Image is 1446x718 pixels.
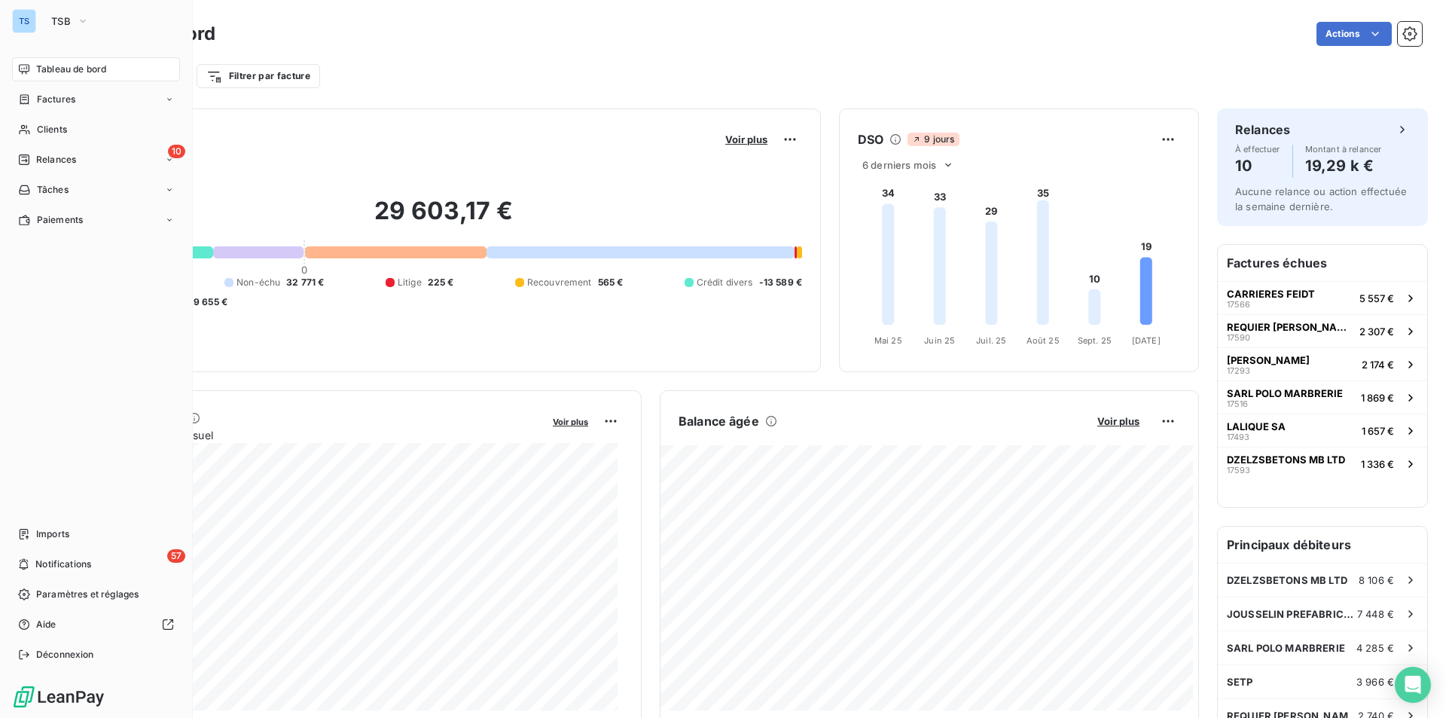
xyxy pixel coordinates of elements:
[1359,325,1394,338] span: 2 307 €
[679,412,759,430] h6: Balance âgée
[37,93,75,106] span: Factures
[1078,335,1112,346] tspan: Sept. 25
[759,276,802,289] span: -13 589 €
[36,63,106,76] span: Tableau de bord
[236,276,280,289] span: Non-échu
[527,276,592,289] span: Recouvrement
[12,613,180,637] a: Aide
[1027,335,1060,346] tspan: Août 25
[1227,387,1343,399] span: SARL POLO MARBRERIE
[1227,321,1353,333] span: REQUIER [PERSON_NAME]
[1361,392,1394,404] span: 1 869 €
[1227,366,1250,375] span: 17293
[858,130,883,148] h6: DSO
[1227,608,1357,620] span: JOUSSELIN PREFABRICATION SAS
[1218,245,1427,281] h6: Factures échues
[1097,415,1139,427] span: Voir plus
[301,264,307,276] span: 0
[398,276,422,289] span: Litige
[697,276,753,289] span: Crédit divers
[189,295,227,309] span: -9 655 €
[924,335,955,346] tspan: Juin 25
[85,427,542,443] span: Chiffre d'affaires mensuel
[1227,466,1250,475] span: 17593
[168,145,185,158] span: 10
[1362,359,1394,371] span: 2 174 €
[1359,292,1394,304] span: 5 557 €
[1356,642,1394,654] span: 4 285 €
[908,133,959,146] span: 9 jours
[1218,347,1427,380] button: [PERSON_NAME]172932 174 €
[1132,335,1161,346] tspan: [DATE]
[12,9,36,33] div: TS
[37,183,69,197] span: Tâches
[1218,281,1427,314] button: CARRIERES FEIDT175665 557 €
[874,335,902,346] tspan: Mai 25
[37,213,83,227] span: Paiements
[1218,414,1427,447] button: LALIQUE SA174931 657 €
[1227,642,1345,654] span: SARL POLO MARBRERIE
[1218,380,1427,414] button: SARL POLO MARBRERIE175161 869 €
[167,549,185,563] span: 57
[1235,154,1280,178] h4: 10
[1227,574,1347,586] span: DZELZSBETONS MB LTD
[1356,676,1394,688] span: 3 966 €
[1357,608,1394,620] span: 7 448 €
[428,276,454,289] span: 225 €
[51,15,71,27] span: TSB
[36,588,139,601] span: Paramètres et réglages
[36,527,69,541] span: Imports
[1316,22,1392,46] button: Actions
[12,685,105,709] img: Logo LeanPay
[1359,574,1394,586] span: 8 106 €
[1227,676,1253,688] span: SETP
[1227,399,1248,408] span: 17516
[1305,145,1382,154] span: Montant à relancer
[1235,185,1407,212] span: Aucune relance ou action effectuée la semaine dernière.
[1227,288,1315,300] span: CARRIERES FEIDT
[1227,354,1310,366] span: [PERSON_NAME]
[598,276,624,289] span: 565 €
[35,558,91,571] span: Notifications
[1227,420,1286,432] span: LALIQUE SA
[1227,432,1249,441] span: 17493
[976,335,1006,346] tspan: Juil. 25
[1362,425,1394,437] span: 1 657 €
[548,414,593,428] button: Voir plus
[721,133,772,146] button: Voir plus
[862,159,936,171] span: 6 derniers mois
[36,153,76,167] span: Relances
[1093,414,1144,428] button: Voir plus
[37,123,67,136] span: Clients
[1227,300,1250,309] span: 17566
[1395,667,1431,703] div: Open Intercom Messenger
[36,648,94,661] span: Déconnexion
[1218,447,1427,480] button: DZELZSBETONS MB LTD175931 336 €
[1235,121,1290,139] h6: Relances
[85,196,802,241] h2: 29 603,17 €
[1235,145,1280,154] span: À effectuer
[1218,314,1427,347] button: REQUIER [PERSON_NAME]175902 307 €
[1305,154,1382,178] h4: 19,29 k €
[1361,458,1394,470] span: 1 336 €
[1227,454,1345,466] span: DZELZSBETONS MB LTD
[197,64,320,88] button: Filtrer par facture
[1218,527,1427,563] h6: Principaux débiteurs
[553,417,588,427] span: Voir plus
[725,133,767,145] span: Voir plus
[1227,333,1250,342] span: 17590
[286,276,324,289] span: 32 771 €
[36,618,56,631] span: Aide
